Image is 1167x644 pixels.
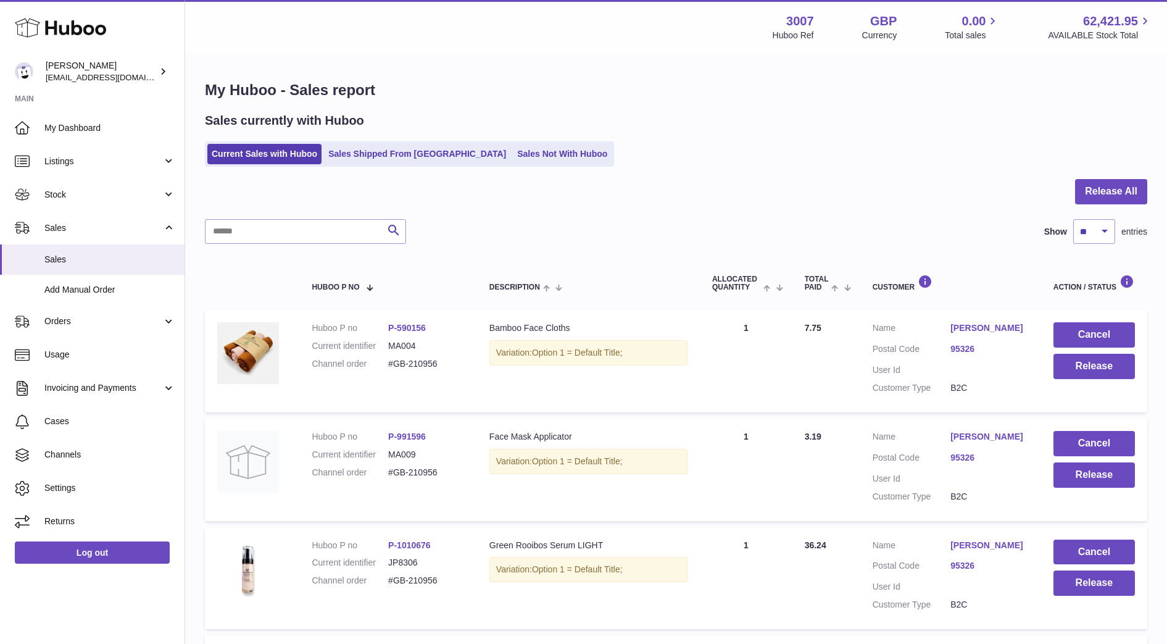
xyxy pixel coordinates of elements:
dt: User Id [873,581,951,593]
td: 1 [700,310,792,412]
span: Description [489,283,540,291]
a: 95326 [950,560,1029,572]
div: Variation: [489,557,687,582]
a: P-991596 [388,432,426,441]
a: [PERSON_NAME] [950,322,1029,334]
h1: My Huboo - Sales report [205,80,1147,100]
span: Settings [44,482,175,494]
button: Release [1053,462,1135,488]
span: ALLOCATED Quantity [712,275,760,291]
span: 36.24 [805,540,826,550]
button: Cancel [1053,431,1135,456]
span: Option 1 = Default Title; [532,564,623,574]
td: 1 [700,419,792,521]
img: image-swatches-1_4_1726229247632-1726229547.jpg [217,540,279,601]
dt: Channel order [312,358,388,370]
div: Huboo Ref [773,30,814,41]
a: 95326 [950,452,1029,464]
div: Green Rooibos Serum LIGHT [489,540,687,551]
span: 0.00 [962,13,986,30]
img: bevmay@maysama.com [15,62,33,81]
dt: User Id [873,473,951,485]
dt: Customer Type [873,599,951,611]
dd: B2C [950,599,1029,611]
dd: JP8306 [388,557,465,569]
div: Variation: [489,449,687,474]
dt: Huboo P no [312,431,388,443]
a: Sales Shipped From [GEOGRAPHIC_DATA] [324,144,510,164]
dt: Current identifier [312,449,388,461]
span: Channels [44,449,175,461]
dd: #GB-210956 [388,467,465,479]
div: Face Mask Applicator [489,431,687,443]
a: Sales Not With Huboo [513,144,612,164]
dt: Channel order [312,467,388,479]
div: Bamboo Face Cloths [489,322,687,334]
dd: B2C [950,491,1029,503]
dd: B2C [950,382,1029,394]
dt: Channel order [312,575,388,587]
span: Listings [44,156,162,167]
a: 62,421.95 AVAILABLE Stock Total [1048,13,1152,41]
a: Log out [15,542,170,564]
dd: #GB-210956 [388,575,465,587]
span: Sales [44,254,175,266]
span: My Dashboard [44,122,175,134]
a: P-1010676 [388,540,431,550]
dt: Postal Code [873,560,951,575]
dd: #GB-210956 [388,358,465,370]
div: Currency [862,30,897,41]
strong: GBP [870,13,897,30]
dt: Customer Type [873,382,951,394]
dt: Postal Code [873,343,951,358]
div: Variation: [489,340,687,366]
span: Total sales [945,30,1000,41]
dt: Huboo P no [312,322,388,334]
span: Cases [44,416,175,427]
a: 95326 [950,343,1029,355]
strong: 3007 [786,13,814,30]
div: Action / Status [1053,275,1135,291]
span: Huboo P no [312,283,359,291]
dt: Name [873,540,951,554]
a: P-590156 [388,323,426,333]
div: Customer [873,275,1029,291]
button: Cancel [1053,540,1135,565]
img: 30071669634039.jpg [217,322,279,384]
img: no-photo.jpg [217,431,279,493]
td: 1 [700,527,792,630]
dt: User Id [873,364,951,376]
span: Add Manual Order [44,284,175,296]
span: Returns [44,516,175,527]
span: Orders [44,316,162,327]
a: 0.00 Total sales [945,13,1000,41]
button: Release [1053,571,1135,596]
label: Show [1044,226,1067,238]
span: 62,421.95 [1083,13,1138,30]
a: Current Sales with Huboo [207,144,322,164]
span: Invoicing and Payments [44,382,162,394]
button: Release [1053,354,1135,379]
dt: Customer Type [873,491,951,503]
span: 3.19 [805,432,821,441]
dd: MA009 [388,449,465,461]
span: Option 1 = Default Title; [532,348,623,358]
span: Total paid [805,275,829,291]
span: AVAILABLE Stock Total [1048,30,1152,41]
dt: Name [873,431,951,446]
dd: MA004 [388,340,465,352]
h2: Sales currently with Huboo [205,112,364,129]
button: Release All [1075,179,1147,204]
span: [EMAIL_ADDRESS][DOMAIN_NAME] [46,72,181,82]
a: [PERSON_NAME] [950,540,1029,551]
span: Sales [44,222,162,234]
dt: Postal Code [873,452,951,467]
a: [PERSON_NAME] [950,431,1029,443]
span: Stock [44,189,162,201]
dt: Name [873,322,951,337]
span: 7.75 [805,323,821,333]
span: entries [1121,226,1147,238]
button: Cancel [1053,322,1135,348]
dt: Huboo P no [312,540,388,551]
div: [PERSON_NAME] [46,60,157,83]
